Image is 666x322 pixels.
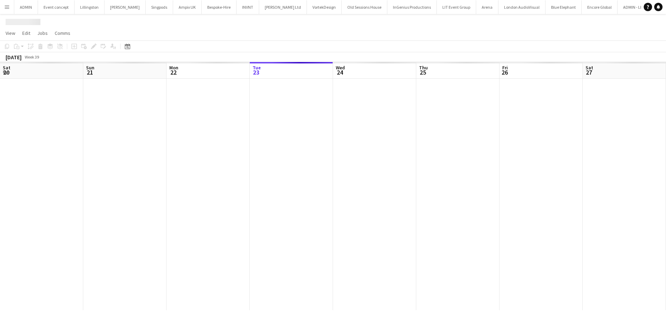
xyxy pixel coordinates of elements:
[34,29,51,38] a: Jobs
[75,0,104,14] button: Lillingston
[545,0,582,14] button: Blue Elephant
[55,30,70,36] span: Comms
[237,0,259,14] button: INVNT
[307,0,342,14] button: VortekDesign
[437,0,476,14] button: LIT Event Group
[6,54,22,61] div: [DATE]
[259,0,307,14] button: [PERSON_NAME] Ltd
[586,64,593,71] span: Sat
[38,0,75,14] button: Event concept
[502,64,508,71] span: Fri
[104,0,146,14] button: [PERSON_NAME]
[336,64,345,71] span: Wed
[2,68,10,76] span: 20
[14,0,38,14] button: ADMIN
[3,64,10,71] span: Sat
[582,0,618,14] button: Encore Global
[3,29,18,38] a: View
[52,29,73,38] a: Comms
[387,0,437,14] button: InGenius Productions
[501,68,508,76] span: 26
[169,64,178,71] span: Mon
[618,0,655,14] button: ADMIN - LEAVE
[146,0,173,14] button: Singpods
[584,68,593,76] span: 27
[202,0,237,14] button: Bespoke-Hire
[168,68,178,76] span: 22
[418,68,428,76] span: 25
[86,64,94,71] span: Sun
[476,0,498,14] button: Arena
[85,68,94,76] span: 21
[20,29,33,38] a: Edit
[419,64,428,71] span: Thu
[173,0,202,14] button: Ampix UK
[335,68,345,76] span: 24
[253,64,261,71] span: Tue
[23,54,40,60] span: Week 39
[37,30,48,36] span: Jobs
[6,30,15,36] span: View
[22,30,30,36] span: Edit
[342,0,387,14] button: Old Sessions House
[251,68,261,76] span: 23
[498,0,545,14] button: London AudioVisual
